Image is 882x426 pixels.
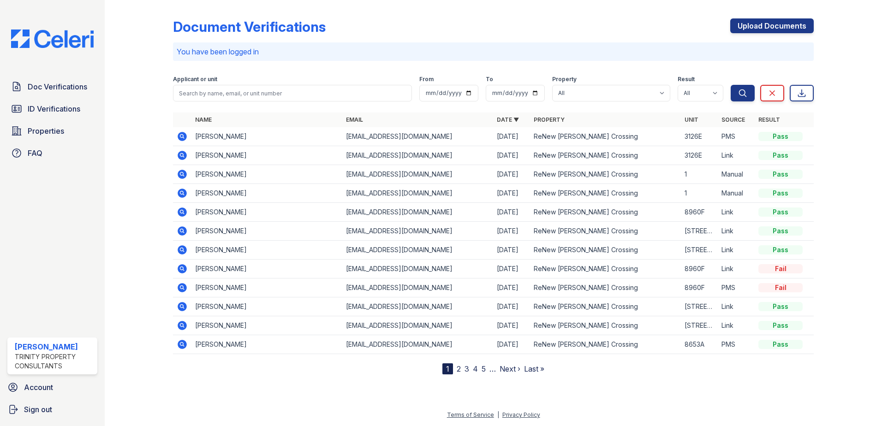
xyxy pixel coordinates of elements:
td: PMS [718,335,755,354]
td: ReNew [PERSON_NAME] Crossing [530,203,681,222]
div: Trinity Property Consultants [15,352,94,371]
a: Last » [524,364,544,373]
td: ReNew [PERSON_NAME] Crossing [530,184,681,203]
td: 8960F [681,203,718,222]
input: Search by name, email, or unit number [173,85,412,101]
div: Pass [758,321,803,330]
label: Result [678,76,695,83]
a: ID Verifications [7,100,97,118]
td: [EMAIL_ADDRESS][DOMAIN_NAME] [342,184,493,203]
td: PMS [718,127,755,146]
td: ReNew [PERSON_NAME] Crossing [530,146,681,165]
div: Pass [758,226,803,236]
td: Link [718,241,755,260]
label: To [486,76,493,83]
td: [PERSON_NAME] [191,260,342,278]
div: Fail [758,264,803,273]
td: [DATE] [493,278,530,297]
td: [STREET_ADDRESS] [681,222,718,241]
a: Unit [685,116,698,123]
label: Property [552,76,577,83]
span: FAQ [28,148,42,159]
td: ReNew [PERSON_NAME] Crossing [530,297,681,316]
td: ReNew [PERSON_NAME] Crossing [530,335,681,354]
a: Account [4,378,101,396]
div: Fail [758,283,803,292]
td: [DATE] [493,203,530,222]
div: Pass [758,207,803,217]
td: 8960F [681,260,718,278]
td: ReNew [PERSON_NAME] Crossing [530,222,681,241]
div: Pass [758,151,803,160]
td: [PERSON_NAME] [191,203,342,222]
td: Manual [718,165,755,184]
a: Source [721,116,745,123]
div: Pass [758,170,803,179]
td: [EMAIL_ADDRESS][DOMAIN_NAME] [342,316,493,335]
td: PMS [718,278,755,297]
td: [EMAIL_ADDRESS][DOMAIN_NAME] [342,335,493,354]
div: Pass [758,245,803,254]
td: ReNew [PERSON_NAME] Crossing [530,241,681,260]
td: [STREET_ADDRESS] [681,241,718,260]
td: 1 [681,184,718,203]
a: 2 [457,364,461,373]
td: ReNew [PERSON_NAME] Crossing [530,278,681,297]
td: [DATE] [493,260,530,278]
td: [EMAIL_ADDRESS][DOMAIN_NAME] [342,260,493,278]
a: 5 [482,364,486,373]
span: Account [24,382,53,393]
a: FAQ [7,144,97,162]
td: Link [718,297,755,316]
td: [EMAIL_ADDRESS][DOMAIN_NAME] [342,127,493,146]
td: Link [718,260,755,278]
td: [DATE] [493,127,530,146]
a: Terms of Service [447,411,494,418]
a: Properties [7,122,97,140]
td: [DATE] [493,165,530,184]
a: Name [195,116,212,123]
td: [EMAIL_ADDRESS][DOMAIN_NAME] [342,222,493,241]
div: 1 [442,363,453,374]
a: 4 [473,364,478,373]
a: Sign out [4,400,101,419]
td: [PERSON_NAME] [191,146,342,165]
td: Link [718,146,755,165]
p: You have been logged in [177,46,810,57]
td: [DATE] [493,184,530,203]
a: Date ▼ [497,116,519,123]
td: ReNew [PERSON_NAME] Crossing [530,165,681,184]
td: [PERSON_NAME] [191,297,342,316]
td: [EMAIL_ADDRESS][DOMAIN_NAME] [342,278,493,297]
td: Manual [718,184,755,203]
td: [PERSON_NAME] [191,241,342,260]
span: Doc Verifications [28,81,87,92]
td: [DATE] [493,335,530,354]
div: Pass [758,132,803,141]
div: Pass [758,189,803,198]
div: Pass [758,340,803,349]
span: … [489,363,496,374]
div: Document Verifications [173,18,326,35]
td: [EMAIL_ADDRESS][DOMAIN_NAME] [342,165,493,184]
a: Privacy Policy [502,411,540,418]
img: CE_Logo_Blue-a8612792a0a2168367f1c8372b55b34899dd931a85d93a1a3d3e32e68fde9ad4.png [4,30,101,48]
td: [PERSON_NAME] [191,278,342,297]
a: Next › [500,364,520,373]
td: Link [718,203,755,222]
td: [PERSON_NAME] [191,165,342,184]
td: 1 [681,165,718,184]
td: ReNew [PERSON_NAME] Crossing [530,316,681,335]
td: 3126E [681,146,718,165]
label: Applicant or unit [173,76,217,83]
label: From [419,76,434,83]
td: [DATE] [493,222,530,241]
td: 8960F [681,278,718,297]
td: [STREET_ADDRESS] [681,316,718,335]
td: [PERSON_NAME] [191,335,342,354]
div: [PERSON_NAME] [15,341,94,352]
td: Link [718,316,755,335]
td: [EMAIL_ADDRESS][DOMAIN_NAME] [342,241,493,260]
td: [DATE] [493,146,530,165]
td: ReNew [PERSON_NAME] Crossing [530,127,681,146]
